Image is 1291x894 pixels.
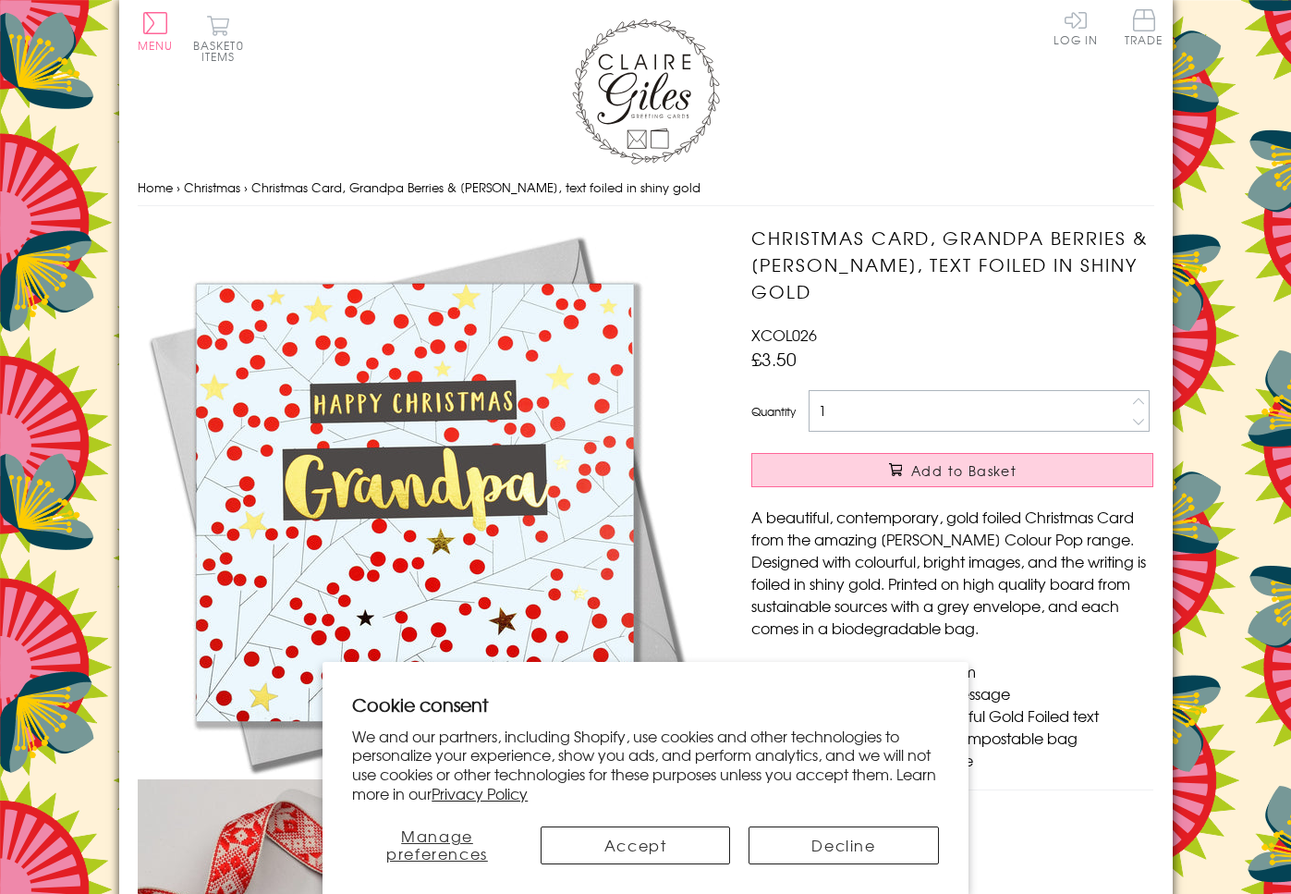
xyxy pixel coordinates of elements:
p: We and our partners, including Shopify, use cookies and other technologies to personalize your ex... [352,727,939,803]
button: Add to Basket [751,453,1153,487]
span: › [177,178,180,196]
span: Trade [1125,9,1163,45]
a: Home [138,178,173,196]
h2: Cookie consent [352,692,939,717]
li: Dimensions: 150mm x 150mm [770,660,1153,682]
span: XCOL026 [751,324,817,346]
span: Add to Basket [911,461,1017,480]
a: Christmas [184,178,240,196]
span: Christmas Card, Grandpa Berries & [PERSON_NAME], text foiled in shiny gold [251,178,700,196]
img: Christmas Card, Grandpa Berries & Twigs, text foiled in shiny gold [138,225,692,779]
button: Accept [541,827,730,864]
a: Privacy Policy [432,782,528,804]
button: Manage preferences [352,827,522,864]
button: Basket0 items [193,15,244,62]
button: Menu [138,12,174,51]
nav: breadcrumbs [138,169,1154,207]
img: Claire Giles Greetings Cards [572,18,720,165]
span: 0 items [201,37,244,65]
button: Decline [749,827,938,864]
a: Log In [1054,9,1098,45]
span: Manage preferences [386,825,488,864]
label: Quantity [751,403,796,420]
h1: Christmas Card, Grandpa Berries & [PERSON_NAME], text foiled in shiny gold [751,225,1153,304]
p: A beautiful, contemporary, gold foiled Christmas Card from the amazing [PERSON_NAME] Colour Pop r... [751,506,1153,639]
span: Menu [138,37,174,54]
span: › [244,178,248,196]
span: £3.50 [751,346,797,372]
a: Trade [1125,9,1163,49]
